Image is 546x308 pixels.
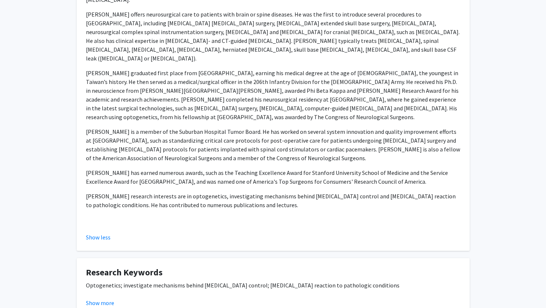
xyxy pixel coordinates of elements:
[86,298,114,307] button: Show more
[86,10,460,63] p: [PERSON_NAME] offers neurosurgical care to patients with brain or spine diseases. He was the firs...
[86,168,460,186] p: [PERSON_NAME] has earned numerous awards, such as the Teaching Excellence Award for Stanford Univ...
[86,281,460,290] p: Optogenetics; investigate mechanisms behind [MEDICAL_DATA] control; [MEDICAL_DATA] reaction to pa...
[86,192,460,209] p: [PERSON_NAME] research interests are in optogenetics, investigating mechanisms behind [MEDICAL_DA...
[86,267,460,278] h4: Research Keywords
[86,69,460,121] p: [PERSON_NAME] graduated first place from [GEOGRAPHIC_DATA], earning his medical degree at the age...
[86,233,111,242] button: Show less
[6,275,31,302] iframe: Chat
[86,127,460,162] p: [PERSON_NAME] is a member of the Suburban Hospital Tumor Board. He has worked on several system i...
